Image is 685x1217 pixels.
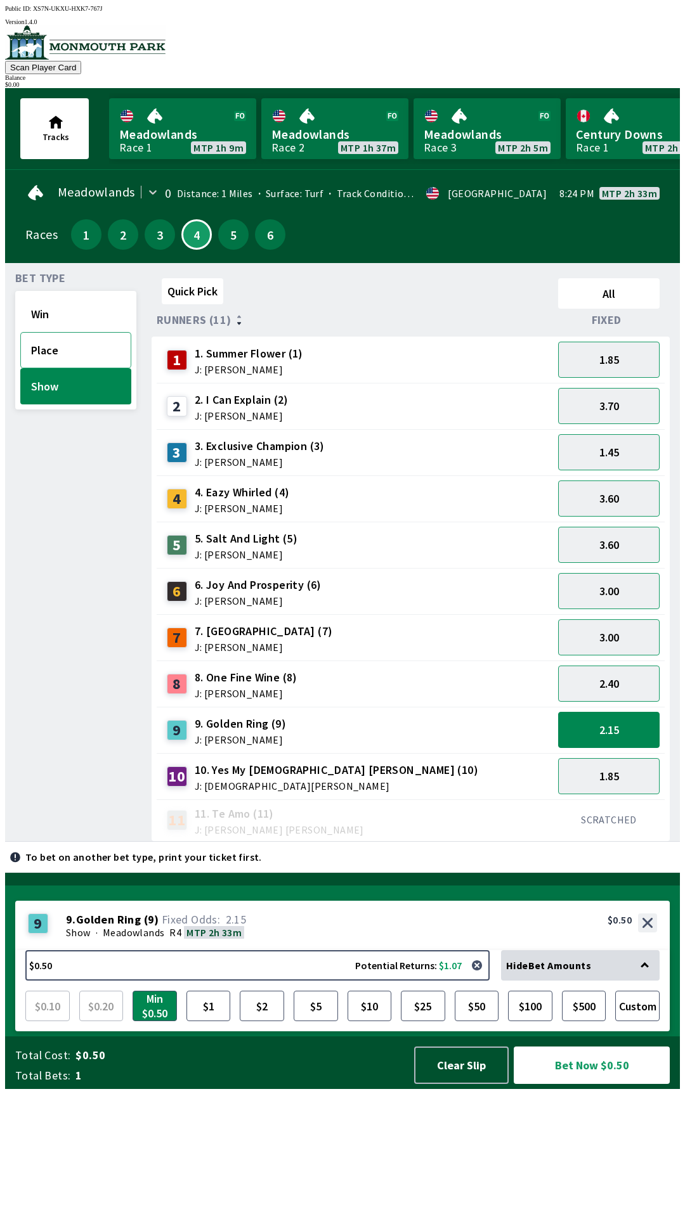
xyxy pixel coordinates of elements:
[75,1068,402,1083] span: 1
[195,806,364,822] span: 11. Te Amo (11)
[25,852,262,862] p: To bet on another bet type, print your ticket first.
[253,187,324,200] span: Surface: Turf
[144,913,159,926] span: ( 9 )
[558,813,660,826] div: SCRATCHED
[599,491,619,506] span: 3.60
[109,98,256,159] a: MeadowlandsRace 1MTP 1h 9m
[294,991,338,1021] button: $5
[74,230,98,239] span: 1
[221,230,245,239] span: 5
[15,1068,70,1083] span: Total Bets:
[195,825,364,835] span: J: [PERSON_NAME] [PERSON_NAME]
[167,396,187,416] div: 2
[20,296,131,332] button: Win
[75,1048,402,1063] span: $0.50
[341,143,396,153] span: MTP 1h 37m
[5,18,680,25] div: Version 1.4.0
[240,991,284,1021] button: $2
[243,994,281,1018] span: $2
[167,674,187,694] div: 8
[33,5,102,12] span: XS7N-UKXU-HXK7-767J
[558,527,660,563] button: 3.60
[592,315,622,325] span: Fixed
[167,350,187,370] div: 1
[5,25,166,60] img: venue logo
[195,345,303,362] span: 1. Summer Flower (1)
[181,219,212,250] button: 4
[564,287,654,301] span: All
[145,219,175,250] button: 3
[565,994,603,1018] span: $500
[195,716,286,732] span: 9. Golden Ring (9)
[195,531,297,547] span: 5. Salt And Light (5)
[558,619,660,655] button: 3.00
[195,642,333,652] span: J: [PERSON_NAME]
[255,219,285,250] button: 6
[111,230,135,239] span: 2
[195,457,325,467] span: J: [PERSON_NAME]
[562,991,606,1021] button: $500
[169,926,181,939] span: R4
[258,230,282,239] span: 6
[167,810,187,830] div: 11
[195,781,478,791] span: J: [DEMOGRAPHIC_DATA][PERSON_NAME]
[15,273,65,283] span: Bet Type
[103,926,164,939] span: Meadowlands
[195,623,333,640] span: 7. [GEOGRAPHIC_DATA] (7)
[426,1058,497,1072] span: Clear Slip
[455,991,499,1021] button: $50
[599,723,619,737] span: 2.15
[558,480,660,517] button: 3.60
[599,352,619,367] span: 1.85
[66,926,91,939] span: Show
[31,307,121,321] span: Win
[195,688,297,699] span: J: [PERSON_NAME]
[297,994,335,1018] span: $5
[195,596,322,606] span: J: [PERSON_NAME]
[167,284,218,299] span: Quick Pick
[76,913,141,926] span: Golden Ring
[608,913,632,926] div: $0.50
[448,188,547,198] div: [GEOGRAPHIC_DATA]
[424,126,551,143] span: Meadowlands
[348,991,392,1021] button: $10
[525,1057,659,1073] span: Bet Now $0.50
[167,442,187,463] div: 3
[558,573,660,609] button: 3.00
[424,143,457,153] div: Race 3
[618,994,656,1018] span: Custom
[599,676,619,691] span: 2.40
[351,994,389,1018] span: $10
[15,1048,70,1063] span: Total Cost:
[96,926,98,939] span: ·
[458,994,496,1018] span: $50
[167,581,187,602] div: 6
[599,399,619,413] span: 3.70
[5,81,680,88] div: $ 0.00
[195,484,290,501] span: 4. Eazy Whirled (4)
[195,438,325,454] span: 3. Exclusive Champion (3)
[25,950,490,981] button: $0.50Potential Returns: $1.07
[162,278,223,304] button: Quick Pick
[195,669,297,686] span: 8. One Fine Wine (8)
[558,278,660,309] button: All
[558,388,660,424] button: 3.70
[558,342,660,378] button: 1.85
[599,630,619,645] span: 3.00
[511,994,549,1018] span: $100
[20,98,89,159] button: Tracks
[514,1046,670,1084] button: Bet Now $0.50
[119,126,246,143] span: Meadowlands
[28,913,48,934] div: 9
[271,143,304,153] div: Race 2
[193,143,244,153] span: MTP 1h 9m
[558,434,660,470] button: 1.45
[25,229,58,240] div: Races
[414,98,561,159] a: MeadowlandsRace 3MTP 2h 5m
[186,926,242,939] span: MTP 2h 33m
[195,577,322,593] span: 6. Joy And Prosperity (6)
[66,913,76,926] span: 9 .
[553,314,665,326] div: Fixed
[195,550,297,560] span: J: [PERSON_NAME]
[323,187,438,200] span: Track Condition: Good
